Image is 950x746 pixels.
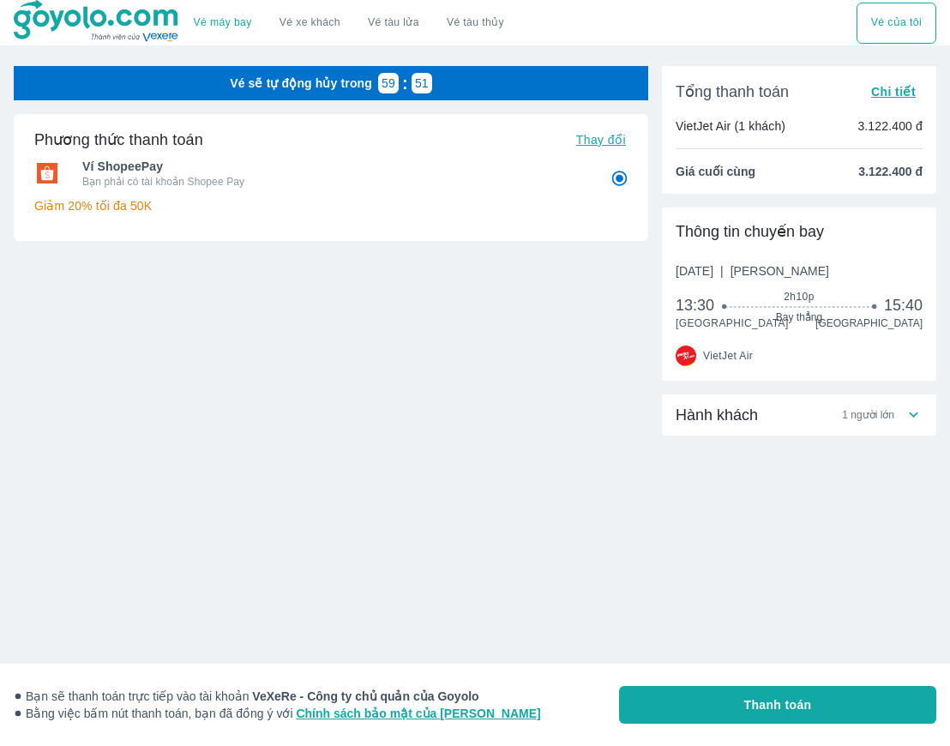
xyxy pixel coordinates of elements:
[676,262,829,280] span: [DATE]
[34,163,60,183] img: Ví ShopeePay
[180,3,518,44] div: choose transportation mode
[194,16,252,29] a: Vé máy bay
[857,3,936,44] div: choose transportation mode
[619,686,936,724] button: Thanh toán
[34,197,628,214] p: Giảm 20% tối đa 50K
[82,158,586,175] span: Ví ShopeePay
[858,163,923,180] span: 3.122.400 đ
[676,81,789,102] span: Tổng thanh toán
[354,3,433,44] a: Vé tàu lửa
[230,75,372,92] p: Vé sẽ tự động hủy trong
[676,117,785,135] p: VietJet Air (1 khách)
[842,408,894,422] span: 1 người lớn
[676,221,923,242] div: Thông tin chuyến bay
[725,310,874,324] span: Bay thẳng
[14,705,541,722] span: Bằng việc bấm nút thanh toán, bạn đã đồng ý với
[725,290,874,304] span: 2h10p
[703,349,753,363] span: VietJet Air
[415,75,429,92] p: 51
[720,264,724,278] span: |
[14,688,541,705] span: Bạn sẽ thanh toán trực tiếp vào tài khoản
[676,295,725,316] span: 13:30
[857,3,936,44] button: Vé của tôi
[676,163,755,180] span: Giá cuối cùng
[399,75,412,92] p: :
[296,707,540,720] a: Chính sách bảo mật của [PERSON_NAME]
[884,295,923,316] span: 15:40
[662,394,936,436] div: Hành khách1 người lớn
[731,264,829,278] span: [PERSON_NAME]
[864,80,923,104] button: Chi tiết
[252,689,478,703] strong: VeXeRe - Công ty chủ quản của Goyolo
[82,175,586,189] p: Bạn phải có tài khoản Shopee Pay
[744,696,812,713] span: Thanh toán
[433,3,518,44] button: Vé tàu thủy
[34,129,203,150] h6: Phương thức thanh toán
[382,75,395,92] p: 59
[871,85,916,99] span: Chi tiết
[280,16,340,29] a: Vé xe khách
[34,153,628,194] div: Ví ShopeePayVí ShopeePayBạn phải có tài khoản Shopee Pay
[676,405,758,425] span: Hành khách
[569,128,633,152] button: Thay đổi
[857,117,923,135] p: 3.122.400 đ
[576,133,626,147] span: Thay đổi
